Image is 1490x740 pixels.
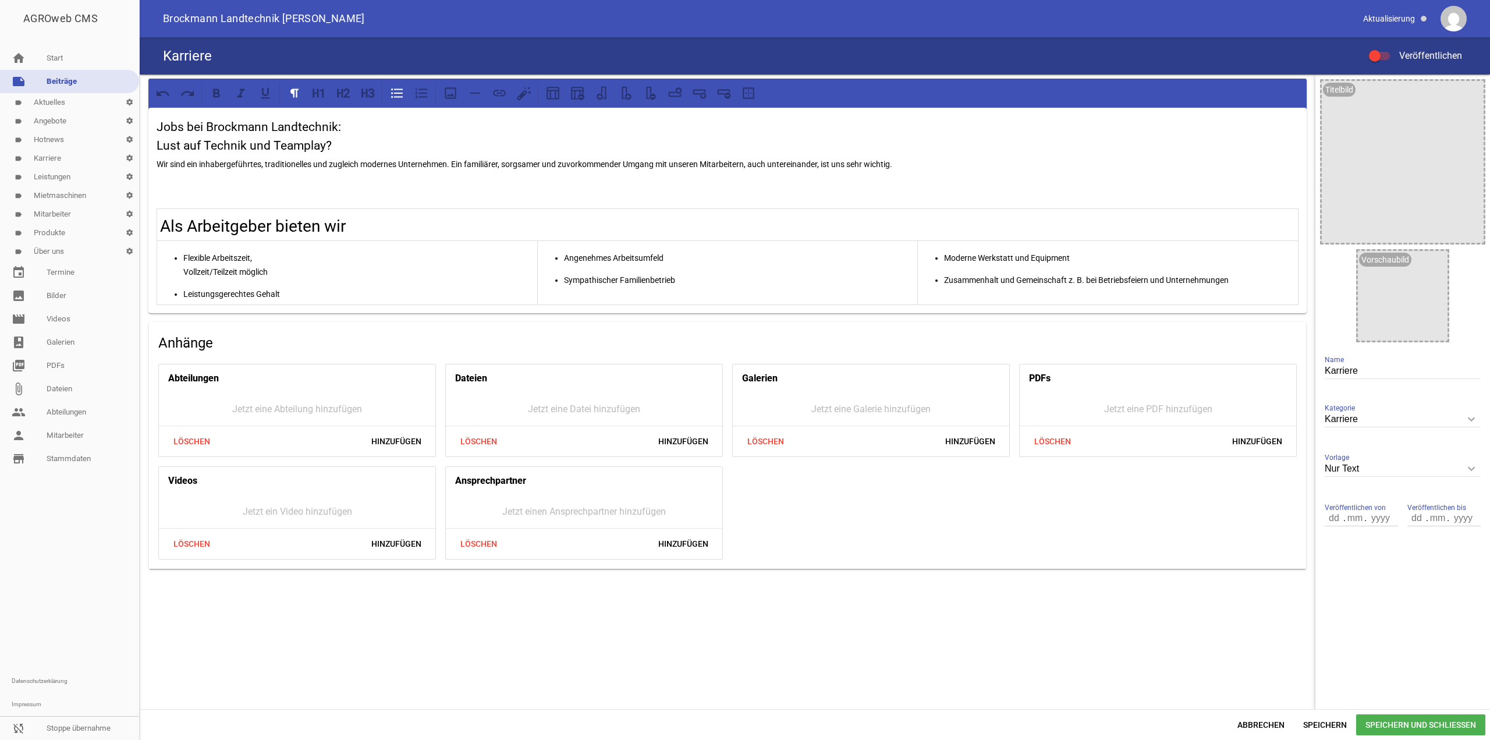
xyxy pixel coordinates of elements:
span: Speichern [1294,714,1356,735]
i: label [15,118,22,125]
i: settings [120,205,139,224]
i: label [15,229,22,237]
input: dd [1325,511,1344,526]
div: Jetzt ein Video hinzufügen [159,495,435,528]
span: Hinzufügen [1223,431,1292,452]
input: dd [1407,511,1427,526]
h4: Galerien [742,369,778,388]
div: Jetzt eine Galerie hinzufügen [733,392,1009,426]
h2: Als Arbeitgeber bieten wir [160,214,1295,239]
span: Abbrechen [1228,714,1294,735]
div: Vorschaubild [1359,253,1411,267]
i: people [12,405,26,419]
input: mm [1344,511,1365,526]
i: photo_album [12,335,26,349]
h4: Videos [168,472,197,490]
h4: Ansprechpartner [455,472,526,490]
i: label [15,174,22,181]
div: Titelbild [1323,83,1356,97]
p: Angenehmes Arbeitsumfeld [564,251,915,265]
span: Hinzufügen [936,431,1005,452]
i: label [15,211,22,218]
span: Brockmann Landtechnik [PERSON_NAME] [163,13,365,24]
i: label [15,99,22,107]
p: Leistungsgerechtes Gehalt [183,287,534,301]
span: Löschen [1024,431,1080,452]
span: Veröffentlichen [1385,50,1462,61]
span: Hinzufügen [362,533,431,554]
h4: Anhänge [158,334,1297,352]
i: settings [120,224,139,242]
i: person [12,429,26,442]
i: note [12,75,26,88]
i: settings [120,112,139,130]
i: settings [120,149,139,168]
i: image [12,289,26,303]
i: picture_as_pdf [12,359,26,373]
div: Jetzt einen Ansprechpartner hinzufügen [446,495,722,528]
i: movie [12,312,26,326]
p: Sympathischer Familienbetrieb [564,273,915,287]
span: Speichern und Schließen [1356,714,1485,735]
i: keyboard_arrow_down [1462,459,1481,478]
i: home [12,51,26,65]
div: Jetzt eine PDF hinzufügen [1020,392,1296,426]
p: Flexible Arbeitszeit, Vollzeit/Teilzeit möglich [183,251,534,279]
i: event [12,265,26,279]
span: Hinzufügen [362,431,431,452]
h4: Abteilungen [168,369,219,388]
input: yyyy [1365,511,1395,526]
input: yyyy [1448,511,1477,526]
i: settings [120,93,139,112]
i: settings [120,242,139,261]
i: store_mall_directory [12,452,26,466]
span: Veröffentlichen bis [1407,502,1466,514]
i: keyboard_arrow_down [1462,410,1481,429]
span: Löschen [450,533,506,554]
div: Jetzt eine Datei hinzufügen [446,392,722,426]
span: Löschen [450,431,506,452]
span: Hinzufügen [649,431,718,452]
i: settings [120,130,139,149]
i: attach_file [12,382,26,396]
h3: Jobs bei Brockmann Landtechnik: Lust auf Technik und Teamplay? [157,118,1299,155]
span: Veröffentlichen von [1325,502,1386,514]
span: Löschen [164,431,219,452]
div: Jetzt eine Abteilung hinzufügen [159,392,435,426]
h4: Dateien [455,369,487,388]
span: Hinzufügen [649,533,718,554]
h4: PDFs [1029,369,1051,388]
span: Löschen [737,431,793,452]
i: settings [120,168,139,186]
i: label [15,136,22,144]
p: Wir sind ein inhabergeführtes, traditionelles und zugleich modernes Unternehmen. Ein familiärer,... [157,157,1299,171]
i: label [15,192,22,200]
i: sync_disabled [12,721,26,735]
input: mm [1427,511,1448,526]
h4: Karriere [163,47,212,65]
i: settings [120,186,139,205]
span: Löschen [164,533,219,554]
i: label [15,155,22,162]
i: label [15,248,22,256]
p: Moderne Werkstatt und Equipment [944,251,1295,265]
p: Zusammenhalt und Gemeinschaft z. B. bei Betriebsfeiern und Unternehmungen [944,273,1295,287]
